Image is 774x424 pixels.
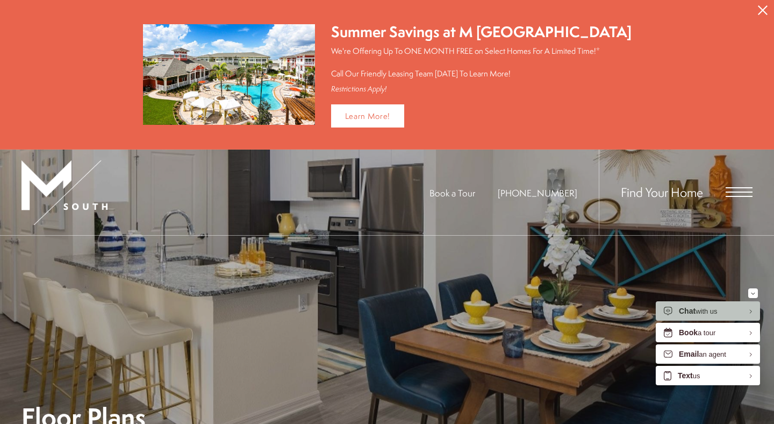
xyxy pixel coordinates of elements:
[498,187,577,199] a: Call Us at 813-570-8014
[498,187,577,199] span: [PHONE_NUMBER]
[429,187,475,199] a: Book a Tour
[726,187,752,197] button: Open Menu
[143,24,315,125] img: Summer Savings at M South Apartments
[331,22,632,43] div: Summer Savings at M [GEOGRAPHIC_DATA]
[331,104,405,128] a: Learn More!
[331,45,632,79] p: We're Offering Up To ONE MONTH FREE on Select Homes For A Limited Time!* Call Our Friendly Leasin...
[621,183,703,201] a: Find Your Home
[21,160,107,225] img: MSouth
[331,84,632,94] div: Restrictions Apply!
